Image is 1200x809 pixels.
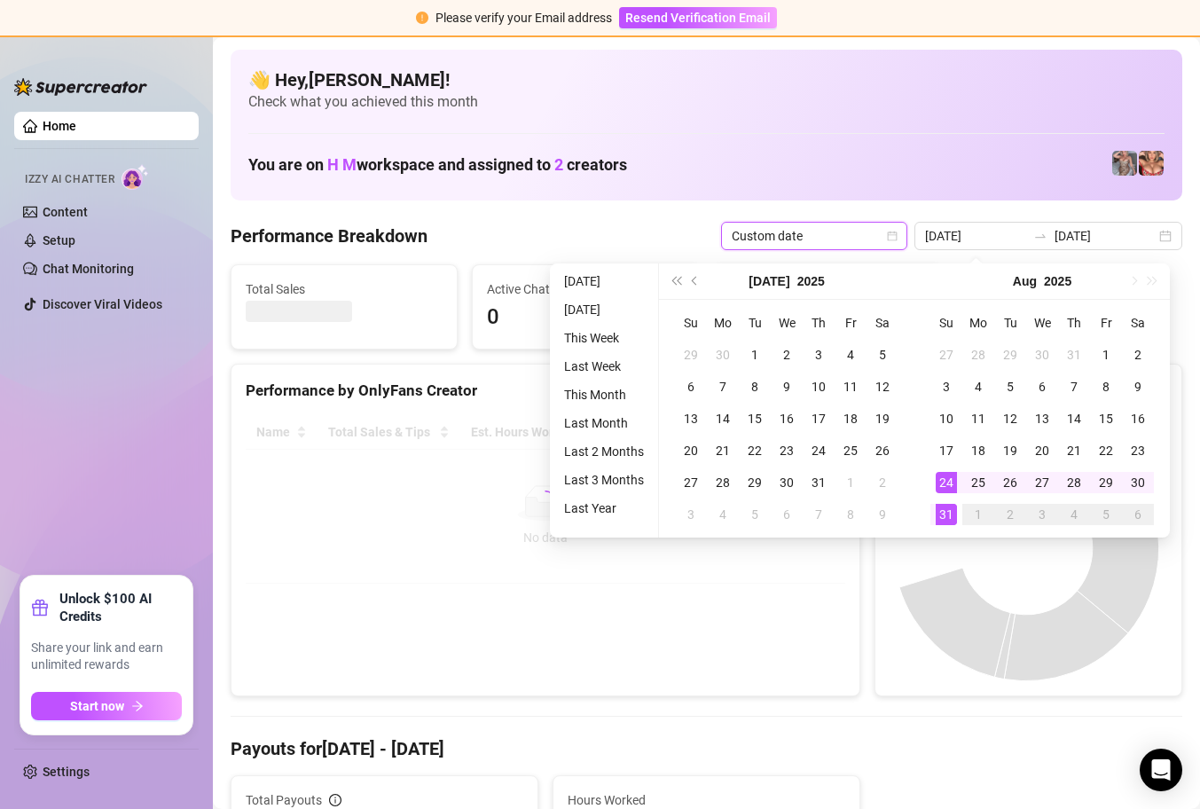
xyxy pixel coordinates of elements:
[707,499,739,530] td: 2025-08-04
[1031,504,1053,525] div: 3
[968,344,989,365] div: 28
[1000,504,1021,525] div: 2
[803,403,835,435] td: 2025-07-17
[744,408,765,429] div: 15
[712,440,733,461] div: 21
[744,344,765,365] div: 1
[803,467,835,499] td: 2025-07-31
[930,403,962,435] td: 2025-08-10
[872,408,893,429] div: 19
[930,307,962,339] th: Su
[557,412,651,434] li: Last Month
[936,408,957,429] div: 10
[1058,499,1090,530] td: 2025-09-04
[968,408,989,429] div: 11
[1139,151,1164,176] img: pennylondon
[231,736,1182,761] h4: Payouts for [DATE] - [DATE]
[1122,403,1154,435] td: 2025-08-16
[744,440,765,461] div: 22
[808,472,829,493] div: 31
[994,467,1026,499] td: 2025-08-26
[739,499,771,530] td: 2025-08-05
[771,499,803,530] td: 2025-08-06
[675,499,707,530] td: 2025-08-03
[707,339,739,371] td: 2025-06-30
[1122,435,1154,467] td: 2025-08-23
[70,699,124,713] span: Start now
[712,504,733,525] div: 4
[1095,504,1117,525] div: 5
[739,403,771,435] td: 2025-07-15
[771,403,803,435] td: 2025-07-16
[680,440,702,461] div: 20
[835,499,867,530] td: 2025-08-08
[1127,504,1149,525] div: 6
[675,339,707,371] td: 2025-06-29
[808,408,829,429] div: 17
[962,467,994,499] td: 2025-08-25
[840,472,861,493] div: 1
[1095,440,1117,461] div: 22
[808,504,829,525] div: 7
[675,371,707,403] td: 2025-07-06
[248,155,627,175] h1: You are on workspace and assigned to creators
[131,700,144,712] span: arrow-right
[1026,499,1058,530] td: 2025-09-03
[1127,376,1149,397] div: 9
[557,356,651,377] li: Last Week
[962,371,994,403] td: 2025-08-04
[739,435,771,467] td: 2025-07-22
[771,467,803,499] td: 2025-07-30
[1026,467,1058,499] td: 2025-08-27
[930,467,962,499] td: 2025-08-24
[1058,371,1090,403] td: 2025-08-07
[43,205,88,219] a: Content
[1031,408,1053,429] div: 13
[1063,344,1085,365] div: 31
[619,7,777,28] button: Resend Verification Email
[327,155,357,174] span: H M
[1063,504,1085,525] div: 4
[675,435,707,467] td: 2025-07-20
[1122,467,1154,499] td: 2025-08-30
[1058,307,1090,339] th: Th
[1122,339,1154,371] td: 2025-08-02
[994,499,1026,530] td: 2025-09-02
[797,263,825,299] button: Choose a year
[776,376,797,397] div: 9
[835,435,867,467] td: 2025-07-25
[1140,749,1182,791] div: Open Intercom Messenger
[1063,376,1085,397] div: 7
[557,469,651,491] li: Last 3 Months
[776,440,797,461] div: 23
[968,376,989,397] div: 4
[1095,376,1117,397] div: 8
[835,371,867,403] td: 2025-07-11
[867,403,898,435] td: 2025-07-19
[1026,403,1058,435] td: 2025-08-13
[1058,403,1090,435] td: 2025-08-14
[872,440,893,461] div: 26
[675,403,707,435] td: 2025-07-13
[1063,408,1085,429] div: 14
[930,435,962,467] td: 2025-08-17
[712,408,733,429] div: 14
[487,301,684,334] span: 0
[887,231,898,241] span: calendar
[43,119,76,133] a: Home
[994,339,1026,371] td: 2025-07-29
[835,403,867,435] td: 2025-07-18
[936,472,957,493] div: 24
[680,472,702,493] div: 27
[803,307,835,339] th: Th
[1122,371,1154,403] td: 2025-08-09
[1031,440,1053,461] div: 20
[1026,435,1058,467] td: 2025-08-20
[680,408,702,429] div: 13
[744,504,765,525] div: 5
[840,344,861,365] div: 4
[776,344,797,365] div: 2
[248,67,1165,92] h4: 👋 Hey, [PERSON_NAME] !
[962,307,994,339] th: Mo
[930,499,962,530] td: 2025-08-31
